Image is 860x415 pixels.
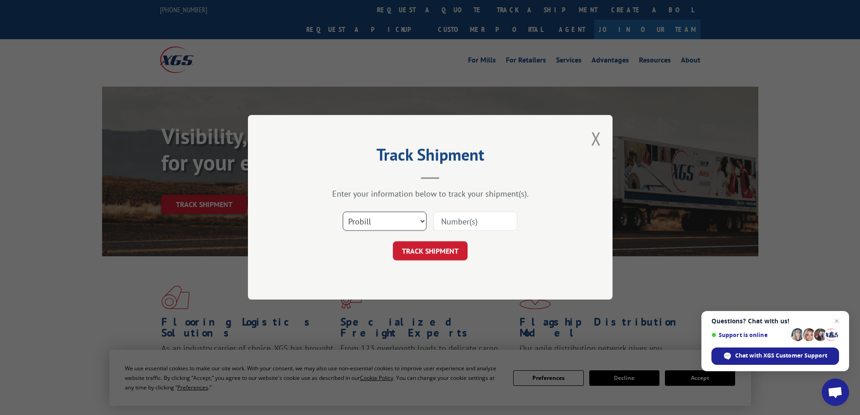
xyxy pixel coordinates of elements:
[591,126,601,150] button: Close modal
[433,212,517,231] input: Number(s)
[711,348,839,365] div: Chat with XGS Customer Support
[831,316,842,327] span: Close chat
[294,189,567,199] div: Enter your information below to track your shipment(s).
[294,148,567,166] h2: Track Shipment
[711,332,788,338] span: Support is online
[822,379,849,406] div: Open chat
[735,352,827,360] span: Chat with XGS Customer Support
[711,317,839,325] span: Questions? Chat with us!
[393,242,468,261] button: TRACK SHIPMENT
